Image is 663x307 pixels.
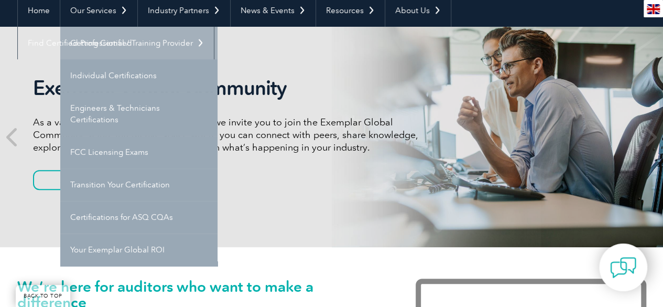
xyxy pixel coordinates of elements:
a: Transition Your Certification [60,168,218,201]
h2: Exemplar Global Community [33,76,426,100]
a: Find Certified Professional / Training Provider [18,27,214,59]
p: As a valued member of Exemplar Global, we invite you to join the Exemplar Global Community—a fun,... [33,116,426,154]
a: Your Exemplar Global ROI [60,234,218,266]
a: BACK TO TOP [16,285,70,307]
img: en [647,4,660,14]
img: contact-chat.png [610,255,636,281]
a: Join Now [33,170,133,190]
a: Individual Certifications [60,59,218,92]
a: FCC Licensing Exams [60,136,218,168]
a: Certifications for ASQ CQAs [60,201,218,234]
a: Engineers & Technicians Certifications [60,92,218,136]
